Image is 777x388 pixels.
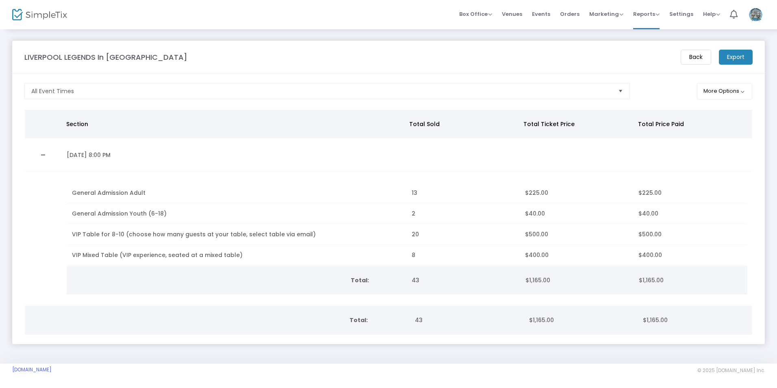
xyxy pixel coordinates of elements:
[24,52,187,63] m-panel-title: LIVERPOOL LEGENDS In [GEOGRAPHIC_DATA]
[638,120,684,128] span: Total Price Paid
[525,189,548,197] span: $225.00
[719,50,753,65] m-button: Export
[633,10,660,18] span: Reports
[25,110,752,305] div: Data table
[72,230,316,238] span: VIP Table for 8-10 (choose how many guests at your table, select table via email)
[349,316,368,324] b: Total:
[697,367,765,374] span: © 2025 [DOMAIN_NAME] Inc.
[638,230,662,238] span: $500.00
[638,209,658,218] span: $40.00
[697,83,753,100] button: More Options
[639,276,664,284] span: $1,165.00
[62,138,407,172] td: [DATE] 8:00 PM
[525,276,550,284] span: $1,165.00
[669,4,693,24] span: Settings
[560,4,579,24] span: Orders
[412,209,415,218] span: 2
[72,189,145,197] span: General Admission Adult
[412,230,419,238] span: 20
[412,276,419,284] span: 43
[525,230,548,238] span: $500.00
[638,251,662,259] span: $400.00
[459,10,492,18] span: Box Office
[532,4,550,24] span: Events
[415,316,423,324] span: 43
[525,209,545,218] span: $40.00
[351,276,369,284] b: Total:
[67,183,747,266] div: Data table
[412,251,415,259] span: 8
[638,189,662,197] span: $225.00
[61,110,404,138] th: Section
[31,87,74,95] span: All Event Times
[412,189,417,197] span: 13
[643,316,668,324] span: $1,165.00
[523,120,575,128] span: Total Ticket Price
[72,251,243,259] span: VIP Mixed Table (VIP experience, seated at a mixed table)
[404,110,519,138] th: Total Sold
[703,10,720,18] span: Help
[529,316,554,324] span: $1,165.00
[615,83,626,99] button: Select
[525,251,549,259] span: $400.00
[502,4,522,24] span: Venues
[12,366,52,373] a: [DOMAIN_NAME]
[25,306,752,335] div: Data table
[681,50,711,65] m-button: Back
[30,148,57,161] a: Collapse Details
[72,209,167,218] span: General Admission Youth (6-18)
[589,10,623,18] span: Marketing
